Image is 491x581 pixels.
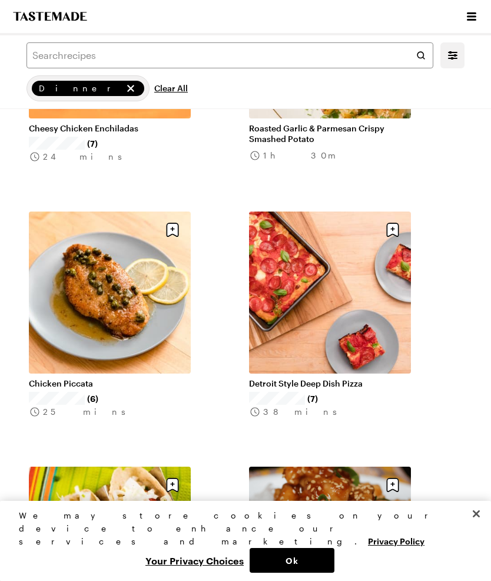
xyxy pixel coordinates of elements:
span: Clear All [154,82,188,94]
button: Save recipe [161,474,184,496]
a: More information about your privacy, opens in a new tab [368,535,424,546]
a: Cheesy Chicken Enchiladas [29,123,191,134]
button: remove Dinner [124,82,137,95]
button: Mobile filters [445,48,460,63]
button: Clear All [154,75,188,101]
span: Dinner [39,82,122,95]
button: Your Privacy Choices [140,548,250,573]
div: We may store cookies on your device to enhance our services and marketing. [19,509,462,548]
a: Roasted Garlic & Parmesan Crispy Smashed Potato [249,123,411,144]
a: To Tastemade Home Page [12,12,88,21]
a: Detroit Style Deep Dish Pizza [249,378,411,389]
button: Save recipe [161,219,184,241]
button: Ok [250,548,334,573]
div: Privacy [19,509,462,573]
button: Open menu [464,9,479,24]
button: Save recipe [381,219,404,241]
button: Close [463,501,489,527]
button: Save recipe [381,474,404,496]
a: Chicken Piccata [29,378,191,389]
